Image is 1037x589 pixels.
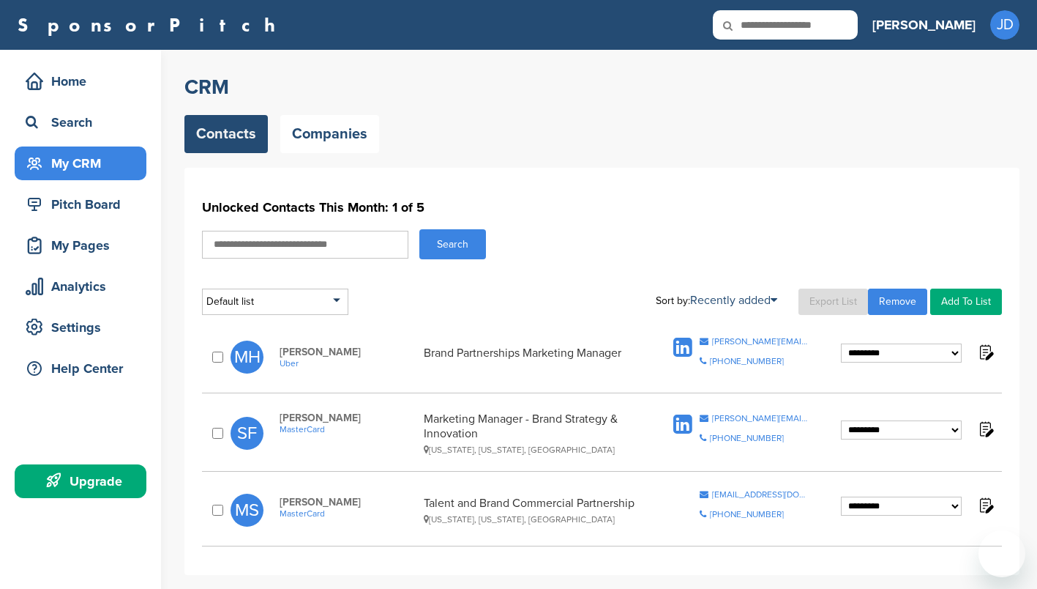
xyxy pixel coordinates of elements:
iframe: Button to launch messaging window [978,530,1025,577]
div: Default list [202,289,348,315]
div: [PERSON_NAME][EMAIL_ADDRESS][DOMAIN_NAME] [712,414,809,423]
h3: [PERSON_NAME] [872,15,976,35]
div: Help Center [22,355,146,382]
a: Upgrade [15,464,146,498]
a: Settings [15,311,146,344]
a: [PERSON_NAME] [872,9,976,41]
span: JD [990,10,1019,40]
img: Notes [976,343,995,361]
div: My CRM [22,150,146,177]
a: Analytics [15,270,146,303]
a: Home [15,64,146,98]
div: Pitch Board [22,191,146,218]
a: Export List [798,289,868,315]
span: MH [231,341,263,374]
div: [EMAIL_ADDRESS][DOMAIN_NAME] [712,490,809,499]
div: Brand Partnerships Marketing Manager [424,346,638,368]
div: [PHONE_NUMBER] [710,357,784,366]
span: MS [231,494,263,527]
div: Search [22,109,146,136]
a: Companies [280,115,379,153]
div: Settings [22,314,146,341]
div: Home [22,68,146,95]
div: [PHONE_NUMBER] [710,434,784,442]
a: MasterCard [280,424,416,434]
div: Upgrade [22,468,146,494]
div: [PHONE_NUMBER] [710,510,784,519]
div: [PERSON_NAME][EMAIL_ADDRESS][PERSON_NAME][DOMAIN_NAME] [712,337,809,346]
span: [PERSON_NAME] [280,346,416,358]
div: [US_STATE], [US_STATE], [GEOGRAPHIC_DATA] [424,445,638,455]
a: Pitch Board [15,188,146,221]
div: Sort by: [656,294,777,306]
a: Recently added [690,293,777,308]
h2: CRM [184,74,1019,100]
div: Marketing Manager - Brand Strategy & Innovation [424,412,638,455]
div: My Pages [22,232,146,259]
button: Search [419,229,486,259]
div: Analytics [22,273,146,300]
div: Talent and Brand Commercial Partnership [424,496,638,525]
a: Help Center [15,352,146,385]
a: My Pages [15,229,146,262]
img: Notes [976,496,995,514]
div: [US_STATE], [US_STATE], [GEOGRAPHIC_DATA] [424,514,638,525]
h1: Unlocked Contacts This Month: 1 of 5 [202,194,1002,221]
a: MasterCard [280,508,416,519]
a: Search [15,105,146,139]
a: SponsorPitch [18,15,285,34]
a: My CRM [15,147,146,180]
a: Uber [280,358,416,368]
span: [PERSON_NAME] [280,496,416,508]
span: [PERSON_NAME] [280,412,416,424]
img: Notes [976,420,995,438]
a: Add To List [930,289,1002,315]
a: Contacts [184,115,268,153]
span: SF [231,417,263,450]
a: Remove [868,289,927,315]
